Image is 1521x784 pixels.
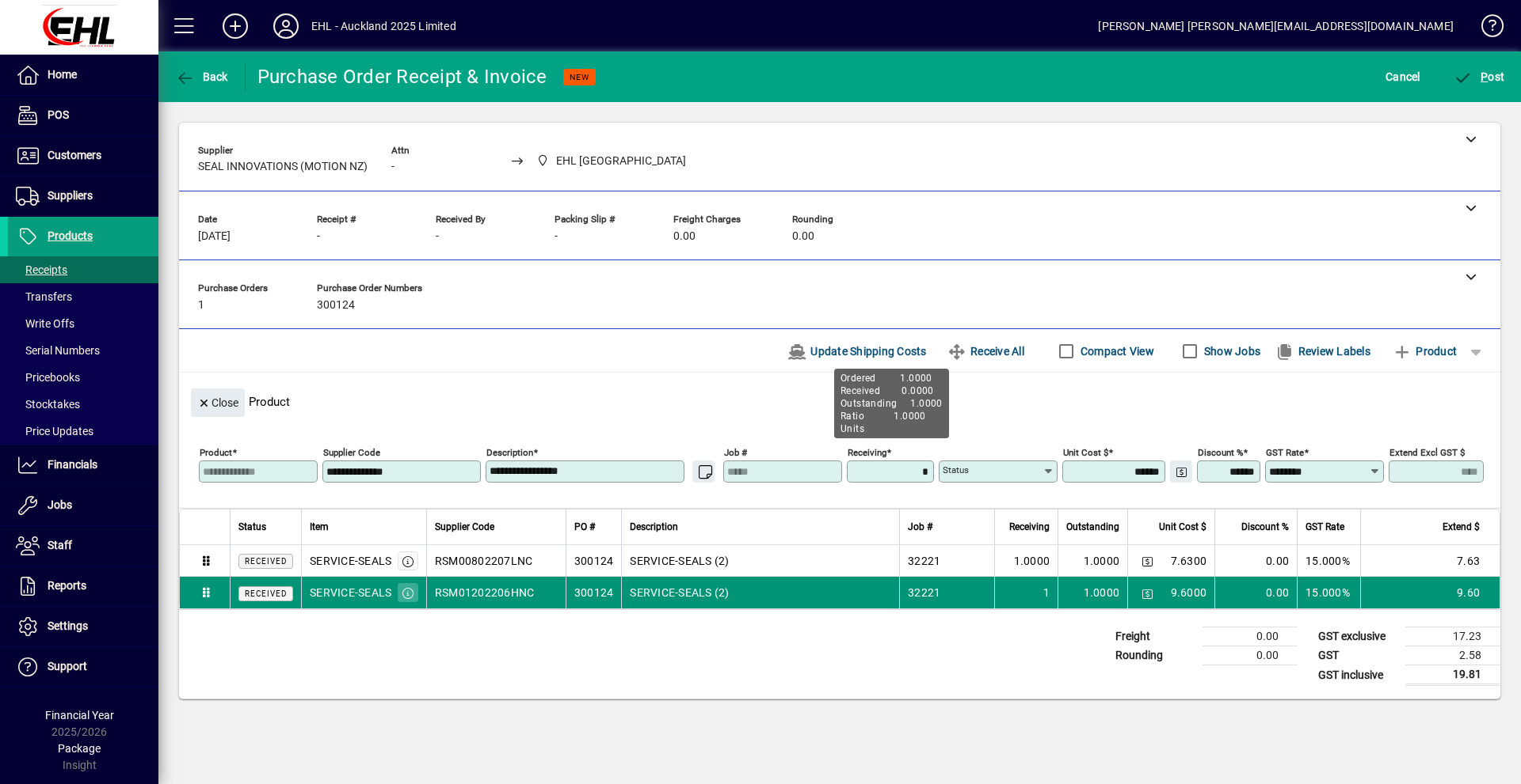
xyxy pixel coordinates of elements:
[48,149,101,161] span: Customers
[310,585,391,600] div: SERVICE-SEALS
[261,12,311,40] button: Profile
[1066,518,1119,536] span: Outstanding
[1386,64,1420,89] span: Cancel
[1310,665,1405,685] td: GST inclusive
[630,518,678,536] span: Description
[834,369,949,438] div: Ordered 1.0000 Received 0.0000 Outstanding 1.0000 Ratio 1.0000 Units
[8,136,158,176] a: Customers
[58,742,101,755] span: Package
[1405,665,1500,685] td: 19.81
[486,447,533,458] mat-label: Description
[436,230,439,243] span: -
[1268,337,1377,365] button: Review Labels
[48,579,86,592] span: Reports
[245,589,287,598] span: Received
[187,395,249,409] app-page-header-button: Close
[179,373,1500,421] div: Product
[48,458,97,471] span: Financials
[1198,447,1243,458] mat-label: Discount %
[1077,343,1154,359] label: Compact View
[8,391,158,418] a: Stocktakes
[1241,518,1289,536] span: Discount %
[158,62,246,91] app-page-header-button: Back
[8,364,158,391] a: Pricebooks
[426,577,566,608] td: RSM01202206HNC
[197,390,238,416] span: Close
[1297,545,1360,577] td: 15.000%
[8,607,158,646] a: Settings
[48,498,72,511] span: Jobs
[317,299,355,312] span: 300124
[16,344,100,357] span: Serial Numbers
[1393,339,1457,364] span: Product
[1214,577,1297,608] td: 0.00
[48,68,77,81] span: Home
[16,425,93,437] span: Price Updates
[787,339,927,364] span: Update Shipping Costs
[1306,518,1344,536] span: GST Rate
[1171,553,1207,569] span: 7.6300
[171,62,232,91] button: Back
[1063,447,1108,458] mat-label: Unit Cost $
[8,445,158,485] a: Financials
[1203,627,1298,646] td: 0.00
[1171,585,1207,600] span: 9.6000
[48,189,93,202] span: Suppliers
[1297,577,1360,608] td: 15.000%
[1107,646,1203,665] td: Rounding
[1382,62,1424,91] button: Cancel
[1405,646,1500,665] td: 2.58
[8,526,158,566] a: Staff
[621,577,899,608] td: SERVICE-SEALS (2)
[16,317,74,330] span: Write Offs
[8,310,158,337] a: Write Offs
[191,388,245,417] button: Close
[943,464,969,475] mat-label: Status
[947,339,1024,364] span: Receive All
[391,161,395,173] span: -
[1043,585,1050,600] span: 1
[1310,646,1405,665] td: GST
[1450,62,1509,91] button: Post
[210,12,261,40] button: Add
[941,337,1031,365] button: Receive All
[317,230,320,243] span: -
[848,447,886,458] mat-label: Receiving
[673,230,696,243] span: 0.00
[311,13,456,39] div: EHL - Auckland 2025 Limited
[566,545,622,577] td: 300124
[1275,339,1370,364] span: Review Labels
[8,96,158,135] a: POS
[1058,577,1127,608] td: 1.0000
[1310,627,1405,646] td: GST exclusive
[8,647,158,687] a: Support
[16,290,72,303] span: Transfers
[45,709,114,722] span: Financial Year
[310,518,329,536] span: Item
[1389,447,1465,458] mat-label: Extend excl GST $
[1136,550,1158,572] button: Change Price Levels
[426,545,566,577] td: RSM00802207LNC
[198,161,368,173] span: SEAL INNOVATIONS (MOTION NZ)
[792,230,814,243] span: 0.00
[198,299,204,312] span: 1
[1201,343,1260,359] label: Show Jobs
[1170,460,1192,483] button: Change Price Levels
[257,64,547,89] div: Purchase Order Receipt & Invoice
[238,518,266,536] span: Status
[8,176,158,216] a: Suppliers
[48,229,93,242] span: Products
[1360,577,1500,608] td: 9.60
[621,545,899,577] td: SERVICE-SEALS (2)
[1058,545,1127,577] td: 1.0000
[8,283,158,310] a: Transfers
[908,553,940,569] span: 32221
[1470,3,1501,55] a: Knowledge Base
[1481,70,1488,83] span: P
[532,151,693,171] span: EHL AUCKLAND
[555,230,558,243] span: -
[8,256,158,283] a: Receipts
[574,518,595,536] span: PO #
[908,518,932,536] span: Job #
[556,153,686,169] span: EHL [GEOGRAPHIC_DATA]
